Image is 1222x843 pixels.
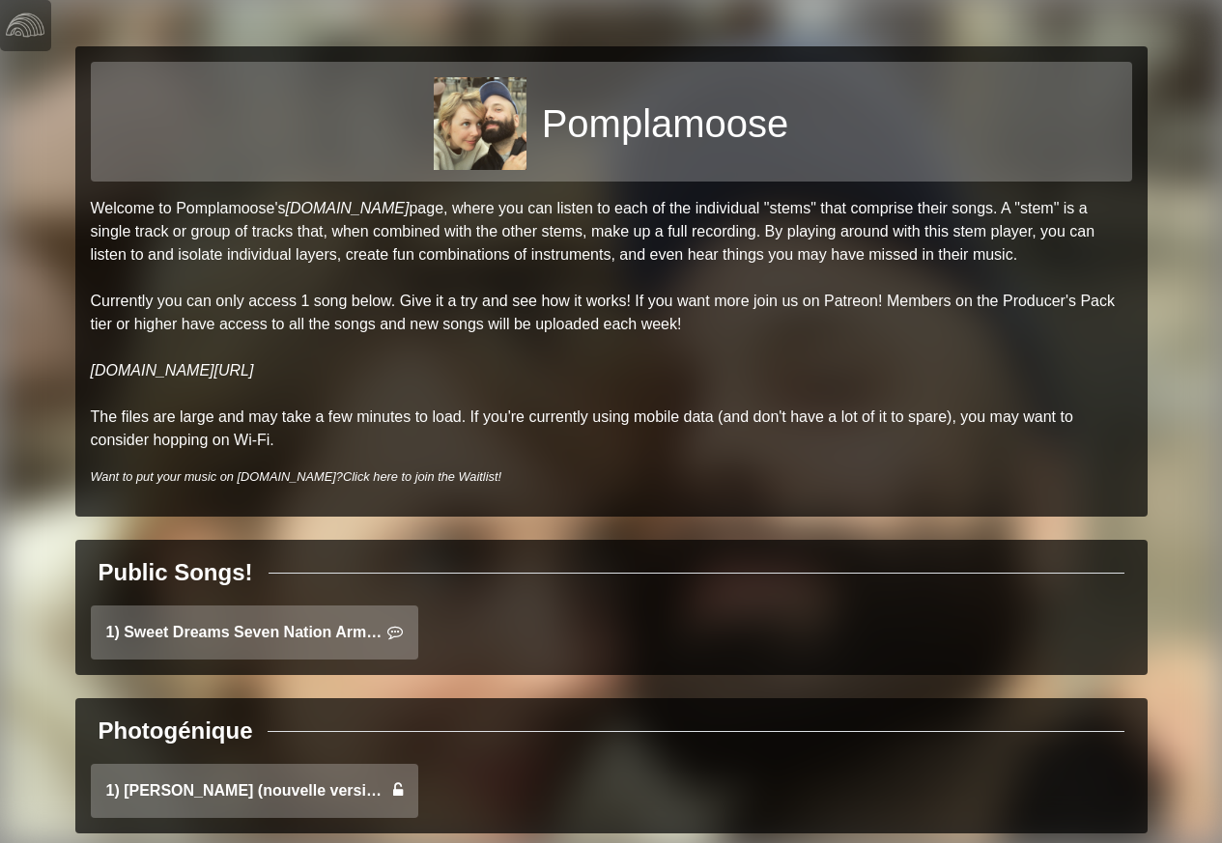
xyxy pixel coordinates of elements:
[6,6,44,44] img: logo-white-4c48a5e4bebecaebe01ca5a9d34031cfd3d4ef9ae749242e8c4bf12ef99f53e8.png
[91,764,418,818] a: 1) [PERSON_NAME] (nouvelle version)
[343,469,501,484] a: Click here to join the Waitlist!
[99,714,253,748] div: Photogénique
[91,197,1132,452] p: Welcome to Pomplamoose's page, where you can listen to each of the individual "stems" that compri...
[91,605,418,660] a: 1) Sweet Dreams Seven Nation Army Mashup
[542,100,789,147] h1: Pomplamoose
[91,362,254,379] a: [DOMAIN_NAME][URL]
[99,555,253,590] div: Public Songs!
[91,469,502,484] i: Want to put your music on [DOMAIN_NAME]?
[285,200,409,216] a: [DOMAIN_NAME]
[434,77,526,170] img: 0b413ca4293993cd97c842dee4ef857c5ee5547a4dd82cef006aec151a4b0416.jpg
